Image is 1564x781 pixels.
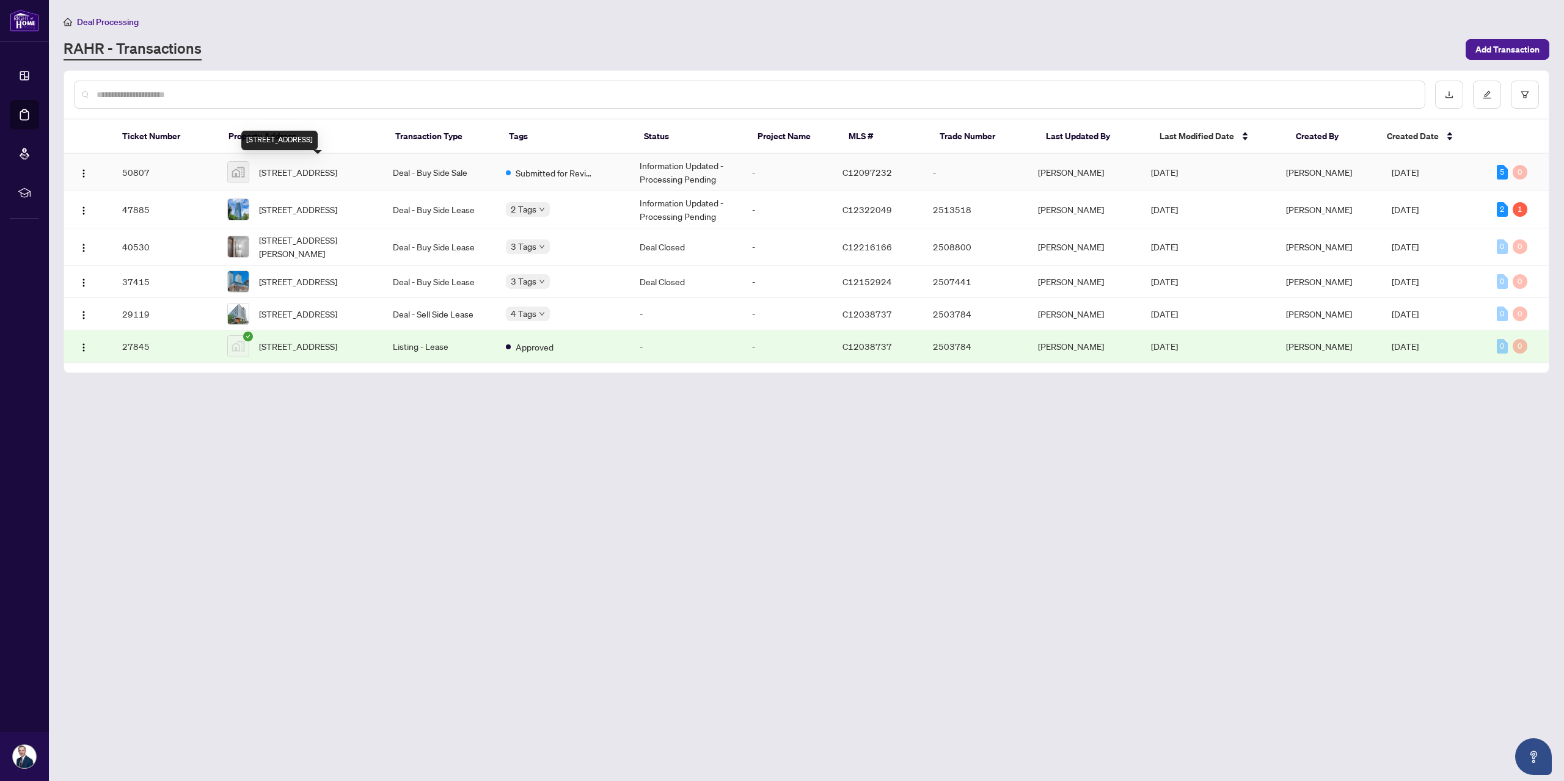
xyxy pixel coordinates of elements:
button: Open asap [1515,738,1552,775]
button: filter [1511,81,1539,109]
td: - [742,298,833,330]
span: [PERSON_NAME] [1286,204,1352,215]
img: thumbnail-img [228,199,249,220]
span: down [539,311,545,317]
th: Trade Number [930,120,1036,154]
td: Information Updated - Processing Pending [630,154,743,191]
button: Logo [74,336,93,356]
button: Logo [74,200,93,219]
span: [PERSON_NAME] [1286,167,1352,178]
td: Deal Closed [630,266,743,298]
td: Deal - Buy Side Lease [383,228,496,266]
span: [DATE] [1392,167,1419,178]
span: C12038737 [842,341,892,352]
td: - [742,228,833,266]
div: 0 [1513,307,1527,321]
td: Information Updated - Processing Pending [630,191,743,228]
span: [STREET_ADDRESS] [259,165,337,179]
span: C12322049 [842,204,892,215]
img: Logo [79,206,89,216]
span: [STREET_ADDRESS] [259,307,337,321]
th: Last Updated By [1036,120,1150,154]
a: RAHR - Transactions [64,38,202,60]
span: [DATE] [1392,241,1419,252]
div: 2 [1497,202,1508,217]
td: 27845 [112,330,217,363]
span: down [539,244,545,250]
span: Submitted for Review [516,166,595,180]
button: Add Transaction [1466,39,1549,60]
td: - [630,298,743,330]
img: Logo [79,243,89,253]
span: 3 Tags [511,274,536,288]
td: - [923,154,1028,191]
td: 2503784 [923,330,1028,363]
span: Deal Processing [77,16,139,27]
td: 2508800 [923,228,1028,266]
th: Property Address [219,120,386,154]
td: 2507441 [923,266,1028,298]
button: download [1435,81,1463,109]
button: Logo [74,272,93,291]
span: C12038737 [842,308,892,319]
span: [DATE] [1151,204,1178,215]
span: [DATE] [1392,204,1419,215]
span: [STREET_ADDRESS] [259,340,337,353]
img: thumbnail-img [228,336,249,357]
span: Add Transaction [1475,40,1540,59]
span: [DATE] [1392,276,1419,287]
td: 37415 [112,266,217,298]
th: Status [634,120,748,154]
span: down [539,278,545,285]
span: filter [1521,90,1529,99]
div: 0 [1497,339,1508,354]
span: Approved [516,340,554,354]
img: Profile Icon [13,745,36,768]
td: Deal Closed [630,228,743,266]
button: Logo [74,237,93,256]
td: - [742,330,833,363]
th: Last Modified Date [1150,120,1286,154]
div: 0 [1497,239,1508,254]
td: 47885 [112,191,217,228]
span: [STREET_ADDRESS] [259,275,337,288]
span: [DATE] [1151,241,1178,252]
th: MLS # [839,120,930,154]
button: Logo [74,162,93,182]
span: [PERSON_NAME] [1286,241,1352,252]
span: [DATE] [1151,308,1178,319]
span: down [539,206,545,213]
button: Logo [74,304,93,324]
span: C12216166 [842,241,892,252]
span: [PERSON_NAME] [1286,276,1352,287]
span: edit [1483,90,1491,99]
div: 0 [1497,307,1508,321]
span: [STREET_ADDRESS] [259,203,337,216]
td: Deal - Sell Side Lease [383,298,496,330]
td: [PERSON_NAME] [1028,228,1141,266]
img: logo [10,9,39,32]
div: 5 [1497,165,1508,180]
img: Logo [79,343,89,352]
th: Tags [499,120,634,154]
span: [DATE] [1392,308,1419,319]
th: Created Date [1377,120,1483,154]
button: edit [1473,81,1501,109]
span: 2 Tags [511,202,536,216]
img: Logo [79,278,89,288]
th: Transaction Type [386,120,499,154]
td: [PERSON_NAME] [1028,330,1141,363]
td: - [742,266,833,298]
th: Created By [1286,120,1377,154]
span: 3 Tags [511,239,536,253]
div: 0 [1513,274,1527,289]
img: thumbnail-img [228,236,249,257]
td: Deal - Buy Side Lease [383,266,496,298]
td: 2503784 [923,298,1028,330]
span: [PERSON_NAME] [1286,308,1352,319]
td: - [742,191,833,228]
span: C12097232 [842,167,892,178]
td: [PERSON_NAME] [1028,298,1141,330]
img: Logo [79,310,89,320]
span: [DATE] [1151,167,1178,178]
